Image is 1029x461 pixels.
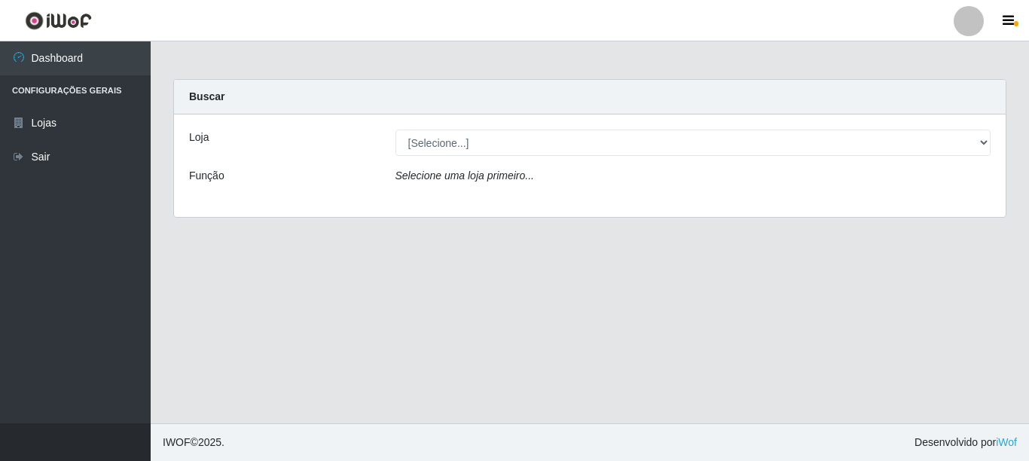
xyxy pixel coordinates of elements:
i: Selecione uma loja primeiro... [395,169,534,182]
label: Função [189,168,224,184]
strong: Buscar [189,90,224,102]
a: iWof [996,436,1017,448]
label: Loja [189,130,209,145]
span: Desenvolvido por [914,435,1017,450]
img: CoreUI Logo [25,11,92,30]
span: © 2025 . [163,435,224,450]
span: IWOF [163,436,191,448]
